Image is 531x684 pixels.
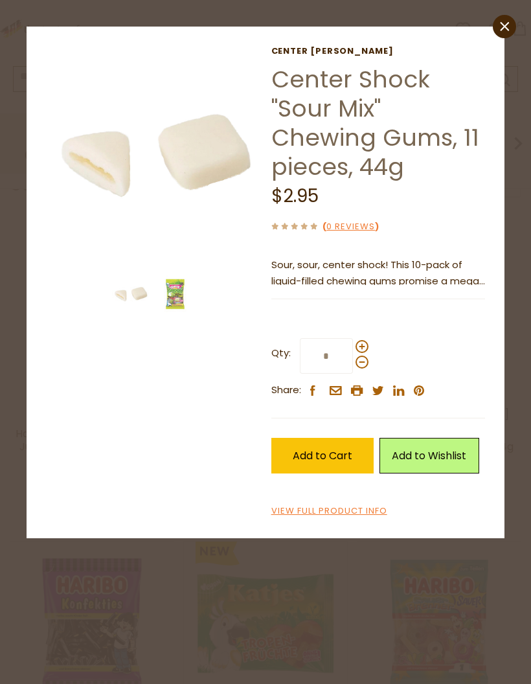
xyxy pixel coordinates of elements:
a: Center [PERSON_NAME] [271,46,485,56]
img: Center Shock "Sour Mix" Chewing Gums, 11 pieces, 44g [46,46,260,260]
a: 0 Reviews [326,220,375,234]
span: Share: [271,382,301,398]
input: Qty: [300,338,353,374]
strong: Qty: [271,345,291,361]
span: Add to Cart [293,448,352,463]
img: Center Shock "Sour Mix" Chewing Gums [157,275,194,312]
a: Add to Wishlist [379,438,479,473]
a: Center Shock "Sour Mix" Chewing Gums, 11 pieces, 44g [271,63,479,183]
span: $2.95 [271,183,319,209]
p: Sour, sour, center shock! This 10-pack of liquid-filled chewing gums promise a mega-sour taste ex... [271,257,485,290]
img: Center Shock "Sour Mix" Chewing Gums, 11 pieces, 44g [112,275,149,312]
a: View Full Product Info [271,505,387,518]
button: Add to Cart [271,438,374,473]
span: ( ) [322,220,379,233]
